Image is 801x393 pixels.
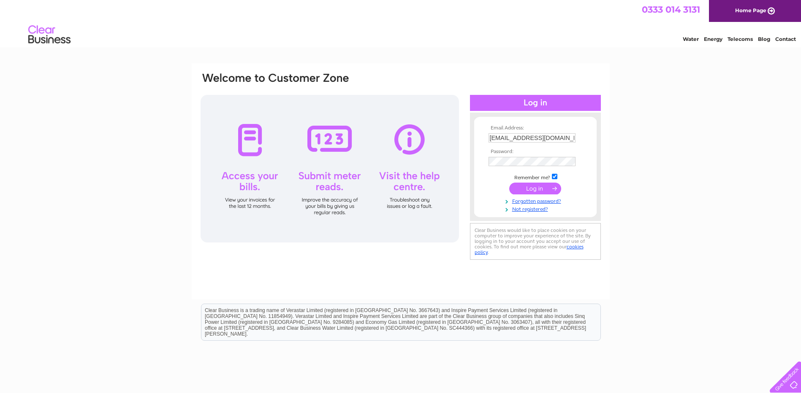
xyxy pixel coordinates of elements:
a: Energy [704,36,722,42]
th: Email Address: [486,125,584,131]
td: Remember me? [486,172,584,181]
div: Clear Business would like to place cookies on your computer to improve your experience of the sit... [470,223,601,260]
a: Water [683,36,699,42]
div: Clear Business is a trading name of Verastar Limited (registered in [GEOGRAPHIC_DATA] No. 3667643... [201,5,600,41]
a: 0333 014 3131 [642,4,700,15]
a: Forgotten password? [489,196,584,205]
a: Telecoms [728,36,753,42]
a: Contact [775,36,796,42]
a: cookies policy [475,244,584,255]
img: logo.png [28,22,71,48]
a: Blog [758,36,770,42]
th: Password: [486,149,584,155]
a: Not registered? [489,205,584,213]
input: Submit [509,183,561,194]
